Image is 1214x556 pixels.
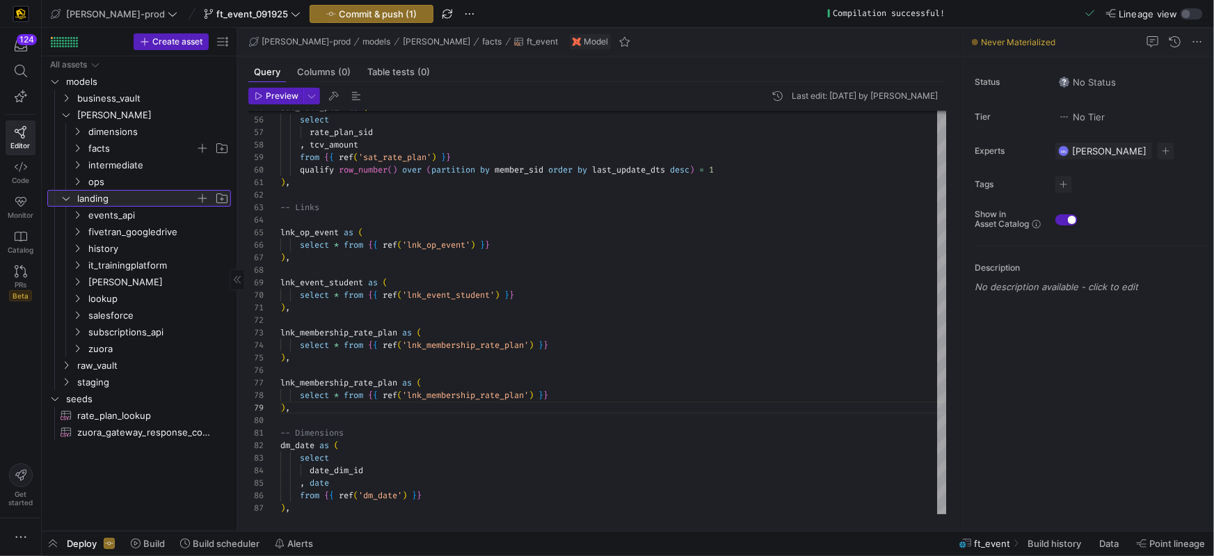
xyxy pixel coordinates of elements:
span: lnk_membership_rate_plan [280,327,397,338]
span: , [285,252,290,263]
div: Press SPACE to select this row. [47,157,231,173]
span: ops [88,174,229,190]
span: = [699,164,704,175]
span: ref [383,340,397,351]
span: ) [689,164,694,175]
span: } [543,390,548,401]
div: 63 [248,201,264,214]
span: over [402,164,422,175]
span: by [480,164,490,175]
span: { [324,152,329,163]
span: (0) [338,67,351,77]
span: lnk_membership_rate_plan [280,377,397,388]
span: No Tier [1059,111,1105,122]
span: ) [495,289,500,301]
div: 72 [248,314,264,326]
span: intermediate [88,157,229,173]
span: dimensions [88,124,229,140]
span: ( [397,390,402,401]
div: Press SPACE to select this row. [47,240,231,257]
span: Build [143,538,165,549]
span: { [373,239,378,251]
button: No tierNo Tier [1055,108,1108,126]
span: tcv_amount [310,139,358,150]
span: landing [77,191,195,207]
span: } [538,390,543,401]
button: Create asset [134,33,209,50]
span: Point lineage [1149,538,1205,549]
span: ft_event_091925 [216,8,288,19]
span: { [373,340,378,351]
button: models [360,33,394,50]
span: select [300,452,329,463]
span: Table tests [367,67,430,77]
span: ( [397,289,402,301]
div: All assets [50,60,87,70]
span: 'dm_date' [358,490,402,501]
div: 77 [248,376,264,389]
span: } [485,239,490,251]
span: 'lnk_membership_rate_plan' [402,390,529,401]
span: from [344,239,363,251]
span: 'lnk_event_student' [402,289,495,301]
button: Preview [248,88,303,104]
span: subscriptions_api [88,324,229,340]
span: select [300,114,329,125]
span: ) [529,390,534,401]
span: ( [426,164,431,175]
span: ) [402,490,407,501]
span: , [285,502,290,514]
span: zuora_gateway_response_codes​​​​​​ [77,424,215,440]
span: [PERSON_NAME]-prod [262,37,351,47]
span: from [300,490,319,501]
span: ) [470,239,475,251]
span: by [577,164,587,175]
div: Press SPACE to select this row. [47,374,231,390]
span: select [300,340,329,351]
div: 64 [248,214,264,226]
span: ) [280,502,285,514]
span: Deploy [67,538,97,549]
span: select [300,239,329,251]
img: https://storage.googleapis.com/y42-prod-data-exchange/images/uAsz27BndGEK0hZWDFeOjoxA7jCwgK9jE472... [14,7,28,21]
span: , [300,477,305,489]
div: Press SPACE to select this row. [47,424,231,440]
button: No statusNo Status [1055,73,1119,91]
span: PRs [15,280,26,289]
div: Press SPACE to select this row. [47,324,231,340]
span: from [344,289,363,301]
div: Press SPACE to select this row. [47,340,231,357]
span: Code [12,176,29,184]
span: { [373,289,378,301]
span: member_sid [495,164,543,175]
span: ) [280,352,285,363]
div: 58 [248,138,264,151]
div: Press SPACE to select this row. [47,207,231,223]
div: 62 [248,189,264,201]
span: partition [431,164,475,175]
span: Alerts [287,538,313,549]
span: 'sat_rate_plan' [358,152,431,163]
span: Tags [975,180,1044,189]
span: ) [431,152,436,163]
span: Never Materialized [981,37,1055,47]
span: 'lnk_membership_rate_plan' [402,340,529,351]
span: } [509,289,514,301]
div: 73 [248,326,264,339]
span: } [441,152,446,163]
span: Catalog [8,246,33,254]
span: desc [670,164,689,175]
img: No status [1059,77,1070,88]
div: 59 [248,151,264,164]
button: Getstarted [6,458,35,512]
a: rate_plan_lookup​​​​​​ [47,407,231,424]
span: from [344,340,363,351]
span: select [300,289,329,301]
button: 124 [6,33,35,58]
button: ft_event_091925 [200,5,304,23]
span: raw_vault [77,358,229,374]
span: dm_date [280,440,314,451]
span: zuora [88,341,229,357]
p: Description [975,263,1208,273]
div: Press SPACE to select this row. [47,223,231,240]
